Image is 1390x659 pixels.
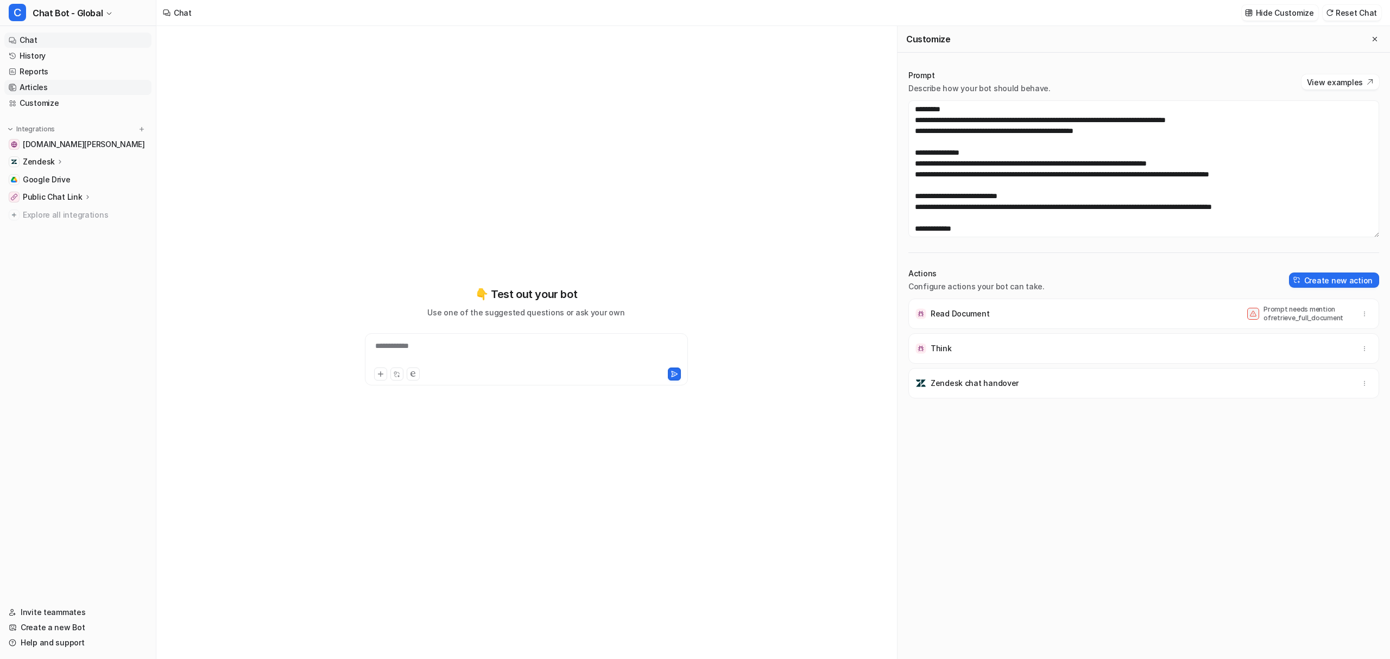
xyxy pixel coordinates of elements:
[71,164,101,175] div: • [DATE]
[42,17,64,39] img: Profile image for Katelin
[4,635,151,650] a: Help and support
[11,128,206,185] div: Recent messageProfile image for eeselHi [PERSON_NAME], ​ To clarify, the “gap found / no gap foun...
[915,308,926,319] img: Read Document icon
[23,156,55,167] p: Zendesk
[4,33,151,48] a: Chat
[22,77,195,96] p: Hi there 👋
[4,124,58,135] button: Integrations
[1323,5,1381,21] button: Reset Chat
[1289,273,1379,288] button: Create new action
[1263,305,1350,322] p: Prompt needs mention of retrieve_full_document
[23,174,71,185] span: Google Drive
[23,139,145,150] span: [DOMAIN_NAME][PERSON_NAME]
[11,159,17,165] img: Zendesk
[11,176,17,183] img: Google Drive
[1245,9,1253,17] img: customize
[1242,5,1318,21] button: Hide Customize
[475,286,577,302] p: 👇 Test out your bot
[906,34,950,45] h2: Customize
[427,307,624,318] p: Use one of the suggested questions or ask your own
[11,144,206,184] div: Profile image for eeselHi [PERSON_NAME], ​ To clarify, the “gap found / no gap found” value canno...
[931,308,989,319] p: Read Document
[1326,9,1334,17] img: reset
[908,70,1051,81] p: Prompt
[138,125,146,133] img: menu_add.svg
[23,192,83,202] p: Public Chat Link
[109,339,217,382] button: Messages
[22,153,44,175] img: Profile image for eesel
[915,343,926,354] img: Think icon
[187,17,206,37] div: Close
[908,281,1045,292] p: Configure actions your bot can take.
[22,17,43,39] img: Profile image for Amogh
[11,141,17,148] img: price-agg-sandy.vercel.app
[22,199,181,211] div: Send us a message
[9,4,26,21] span: C
[4,96,151,111] a: Customize
[4,80,151,95] a: Articles
[23,206,147,224] span: Explore all integrations
[9,210,20,220] img: explore all integrations
[174,7,192,18] div: Chat
[4,207,151,223] a: Explore all integrations
[931,343,952,354] p: Think
[48,164,68,175] div: eesel
[42,366,66,373] span: Home
[1293,276,1301,284] img: create-action-icon.svg
[63,17,85,39] img: Profile image for eesel
[144,366,182,373] span: Messages
[22,96,195,114] p: How can we help?
[11,194,17,200] img: Public Chat Link
[1301,74,1379,90] button: View examples
[4,48,151,64] a: History
[908,268,1045,279] p: Actions
[4,137,151,152] a: price-agg-sandy.vercel.app[DOMAIN_NAME][PERSON_NAME]
[4,172,151,187] a: Google DriveGoogle Drive
[7,125,14,133] img: expand menu
[4,620,151,635] a: Create a new Bot
[1256,7,1314,18] p: Hide Customize
[1368,33,1381,46] button: Close flyout
[11,190,206,220] div: Send us a message
[915,378,926,389] img: Zendesk chat handover icon
[16,125,55,134] p: Integrations
[22,137,195,148] div: Recent message
[908,83,1051,94] p: Describe how your bot should behave.
[931,378,1019,389] p: Zendesk chat handover
[4,605,151,620] a: Invite teammates
[33,5,103,21] span: Chat Bot - Global
[4,64,151,79] a: Reports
